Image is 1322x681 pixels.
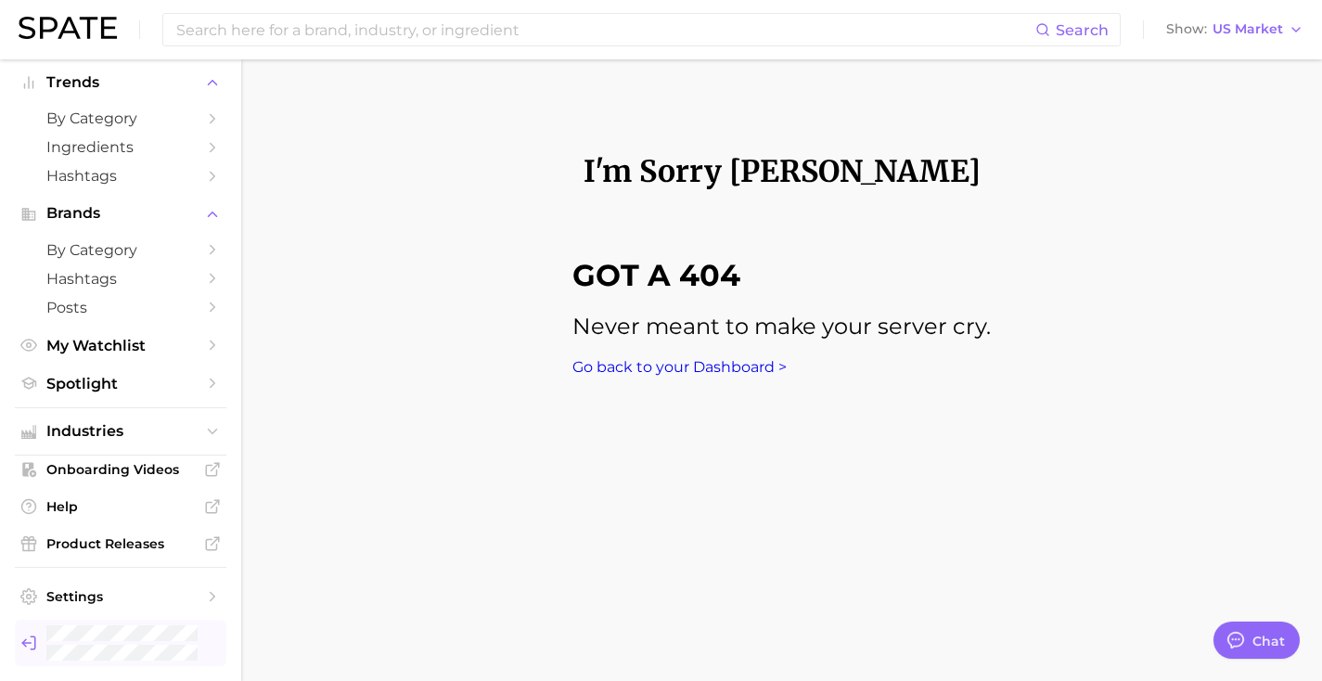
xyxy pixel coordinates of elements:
[46,270,195,288] span: Hashtags
[46,241,195,259] span: by Category
[15,161,226,190] a: Hashtags
[15,236,226,264] a: by Category
[15,104,226,133] a: by Category
[46,299,195,316] span: Posts
[46,205,195,222] span: Brands
[46,138,195,156] span: Ingredients
[1213,24,1283,34] span: US Market
[1166,24,1207,34] span: Show
[46,423,195,440] span: Industries
[15,493,226,520] a: Help
[15,620,226,666] a: Log out. Currently logged in as Pro User with e-mail spate.pro@test.test.
[584,153,981,190] h1: I'm sorry [PERSON_NAME]
[46,498,195,515] span: Help
[572,313,991,340] h2: Never meant to make your server cry.
[15,530,226,558] a: Product Releases
[1056,21,1109,39] span: Search
[174,14,1035,45] input: Search here for a brand, industry, or ingredient
[46,461,195,478] span: Onboarding Videos
[46,167,195,185] span: Hashtags
[15,456,226,483] a: Onboarding Videos
[1162,18,1308,42] button: ShowUS Market
[46,337,195,354] span: My Watchlist
[15,264,226,293] a: Hashtags
[15,369,226,398] a: Spotlight
[15,293,226,322] a: Posts
[15,69,226,96] button: Trends
[46,74,195,91] span: Trends
[15,583,226,610] a: Settings
[46,535,195,552] span: Product Releases
[46,375,195,392] span: Spotlight
[15,133,226,161] a: Ingredients
[572,358,787,376] a: Go back to your Dashboard >
[15,331,226,360] a: My Watchlist
[19,17,117,39] img: SPATE
[15,418,226,445] button: Industries
[572,257,991,293] h1: Got a 404
[46,109,195,127] span: by Category
[15,199,226,227] button: Brands
[46,588,195,605] span: Settings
